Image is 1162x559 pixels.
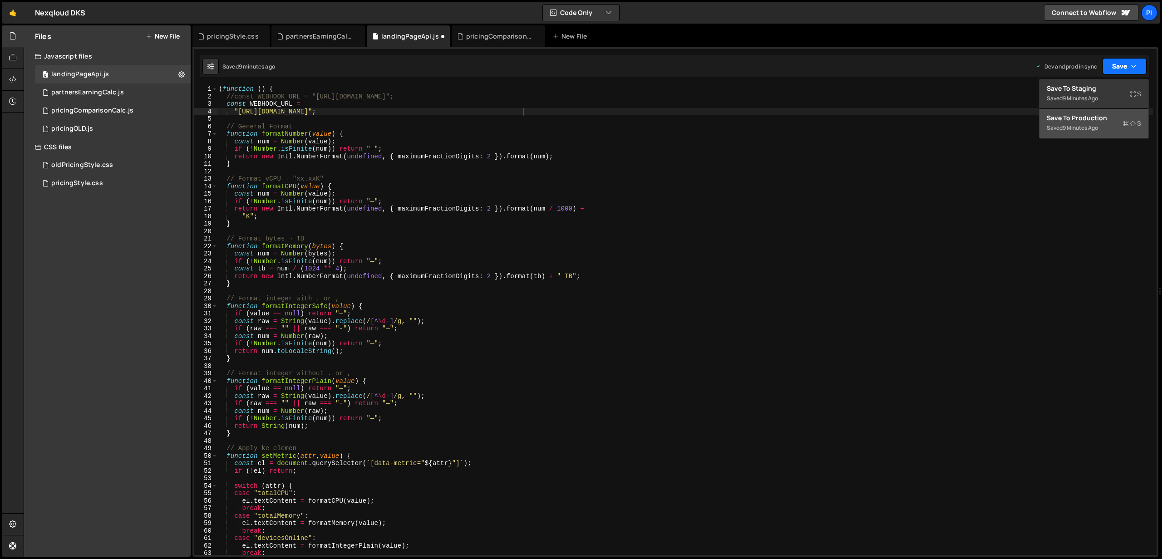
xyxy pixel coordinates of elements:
div: landingPageApi.js [381,32,439,41]
div: 3 [194,100,217,108]
div: Saved [222,63,275,70]
div: 9 [194,145,217,153]
div: 26 [194,273,217,280]
div: landingPageApi.js [51,70,109,78]
div: 33 [194,325,217,333]
div: 25 [194,265,217,273]
div: 7 [194,130,217,138]
div: 46 [194,422,217,430]
div: 35 [194,340,217,348]
div: 40 [194,378,217,385]
div: Save to Production [1047,113,1141,123]
div: 17183/47471.js [35,102,191,120]
a: Pi [1141,5,1157,21]
span: S [1123,119,1141,128]
div: Javascript files [24,47,191,65]
div: partnersEarningCalc.js [286,32,354,41]
span: S [1130,89,1141,98]
button: Save to ProductionS Saved9 minutes ago [1039,109,1148,138]
div: pricingComparisonCalc.js [51,107,133,115]
div: 1 [194,85,217,93]
div: 17183/47474.js [35,120,191,138]
div: 27 [194,280,217,288]
div: 52 [194,467,217,475]
a: Connect to Webflow [1044,5,1138,21]
div: Nexqloud DKS [35,7,85,18]
div: 29 [194,295,217,303]
div: 38 [194,363,217,370]
div: 42 [194,392,217,400]
div: 17183/48018.js [35,65,191,83]
div: 31 [194,310,217,318]
div: Saved [1047,123,1141,133]
div: 47 [194,430,217,437]
div: 43 [194,400,217,407]
div: 41 [194,385,217,392]
div: 63 [194,549,217,557]
div: 62 [194,542,217,550]
div: 23 [194,250,217,258]
div: 15 [194,190,217,198]
div: 17183/47505.css [35,156,191,174]
div: 60 [194,527,217,535]
button: New File [146,33,180,40]
div: 16 [194,198,217,206]
div: 50 [194,452,217,460]
div: 28 [194,288,217,295]
div: 6 [194,123,217,131]
div: 44 [194,407,217,415]
div: 22 [194,243,217,250]
div: 11 [194,160,217,168]
div: 4 [194,108,217,116]
div: 55 [194,490,217,497]
div: 56 [194,497,217,505]
div: 57 [194,505,217,512]
div: partnersEarningCalc.js [51,88,124,97]
div: 59 [194,520,217,527]
div: 49 [194,445,217,452]
div: 19 [194,220,217,228]
div: 20 [194,228,217,235]
div: 53 [194,475,217,482]
div: 24 [194,258,217,265]
div: 30 [194,303,217,310]
h2: Files [35,31,51,41]
button: Code Only [543,5,619,21]
div: 51 [194,460,217,467]
div: 61 [194,534,217,542]
div: Saved [1047,93,1141,104]
div: New File [552,32,591,41]
div: 21 [194,235,217,243]
div: 18 [194,213,217,221]
div: Code Only [1039,79,1149,139]
div: 13 [194,175,217,183]
div: 17 [194,205,217,213]
div: 12 [194,168,217,176]
div: pricingStyle.css [207,32,259,41]
div: Dev and prod in sync [1035,63,1097,70]
div: 36 [194,348,217,355]
button: Save [1103,58,1147,74]
span: 0 [43,72,48,79]
div: 9 minutes ago [239,63,275,70]
div: 8 [194,138,217,146]
div: 17183/47469.js [35,83,191,102]
a: 🤙 [2,2,24,24]
div: 14 [194,183,217,191]
div: pricingStyle.css [51,179,103,187]
div: 48 [194,437,217,445]
div: 37 [194,355,217,363]
div: 2 [194,93,217,101]
div: pricingOLD.js [51,125,93,133]
div: pricingComparisonCalc.js [466,32,534,41]
div: 9 minutes ago [1063,94,1098,102]
div: 10 [194,153,217,161]
div: 17183/47472.css [35,174,191,192]
div: CSS files [24,138,191,156]
div: 32 [194,318,217,325]
div: 39 [194,370,217,378]
div: oldPricingStyle.css [51,161,113,169]
div: 45 [194,415,217,422]
div: 5 [194,115,217,123]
